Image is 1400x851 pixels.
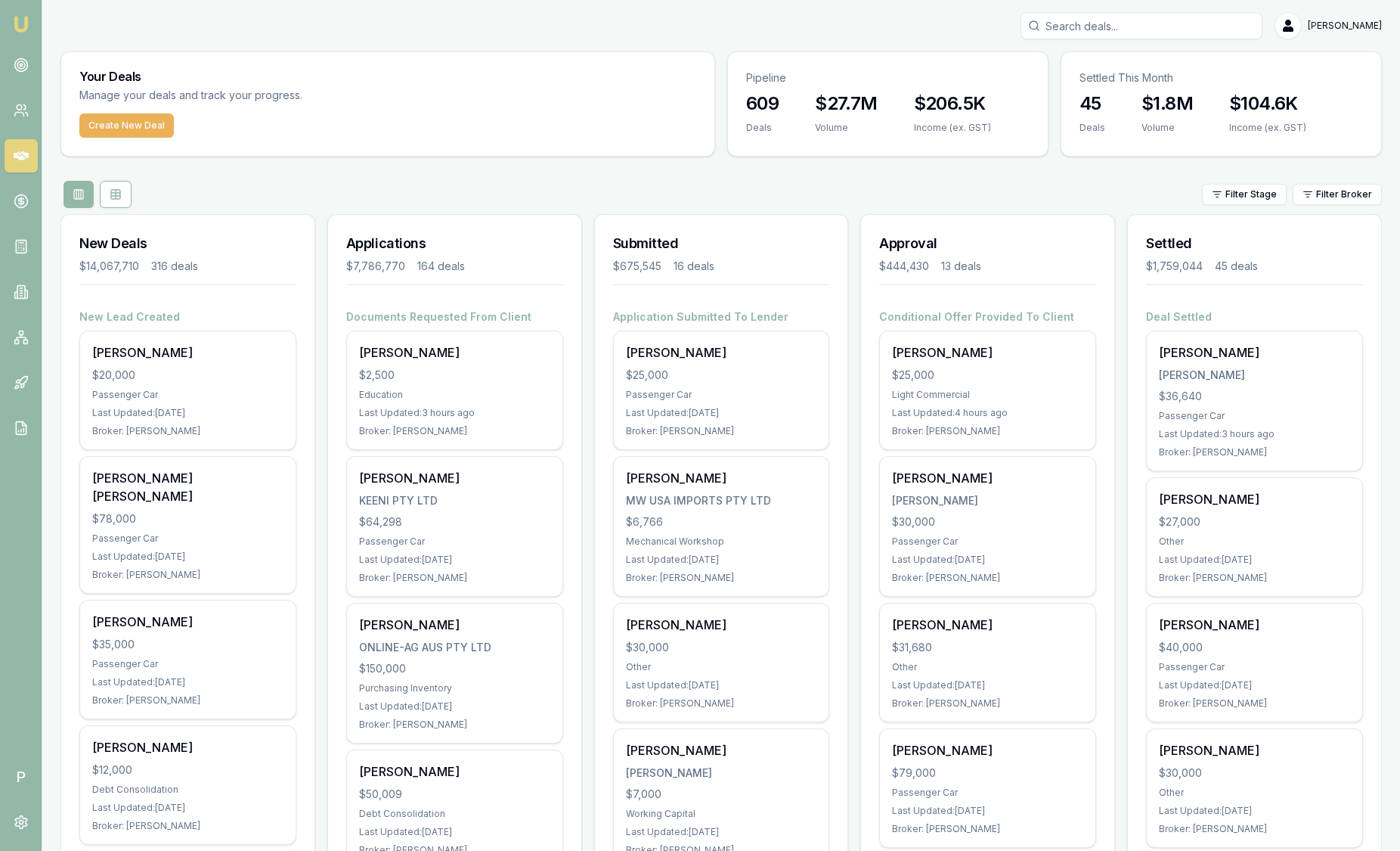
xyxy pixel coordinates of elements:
[1159,554,1350,566] div: Last Updated: [DATE]
[359,343,550,362] div: [PERSON_NAME]
[626,425,817,437] div: Broker: [PERSON_NAME]
[359,826,550,838] div: Last Updated: [DATE]
[92,820,283,832] div: Broker: [PERSON_NAME]
[626,640,817,655] div: $30,000
[359,787,550,802] div: $50,009
[914,122,991,134] div: Income (ex. GST)
[1159,679,1350,691] div: Last Updated: [DATE]
[892,640,1083,655] div: $31,680
[626,343,817,362] div: [PERSON_NAME]
[626,679,817,691] div: Last Updated: [DATE]
[892,407,1083,419] div: Last Updated: 4 hours ago
[1159,661,1350,673] div: Passenger Car
[92,469,283,505] div: [PERSON_NAME] [PERSON_NAME]
[79,87,466,104] p: Manage your deals and track your progress.
[815,92,877,116] h3: $27.7M
[417,259,465,274] div: 164 deals
[941,259,981,274] div: 13 deals
[626,697,817,710] div: Broker: [PERSON_NAME]
[914,92,991,116] h3: $206.5K
[1159,616,1350,634] div: [PERSON_NAME]
[1141,92,1193,116] h3: $1.8M
[359,661,550,676] div: $150,000
[359,719,550,731] div: Broker: [PERSON_NAME]
[892,787,1083,799] div: Passenger Car
[1225,188,1277,200] span: Filter Stage
[1159,446,1350,458] div: Broker: [PERSON_NAME]
[1229,122,1306,134] div: Income (ex. GST)
[879,259,929,274] div: $444,430
[359,536,550,548] div: Passenger Car
[79,233,296,254] h3: New Deals
[1159,805,1350,817] div: Last Updated: [DATE]
[892,554,1083,566] div: Last Updated: [DATE]
[1079,92,1105,116] h3: 45
[346,259,405,274] div: $7,786,770
[626,407,817,419] div: Last Updated: [DATE]
[92,569,283,581] div: Broker: [PERSON_NAME]
[1146,259,1203,274] div: $1,759,044
[815,122,877,134] div: Volume
[1229,92,1306,116] h3: $104.6K
[359,572,550,584] div: Broker: [PERSON_NAME]
[1159,410,1350,422] div: Passenger Car
[892,697,1083,710] div: Broker: [PERSON_NAME]
[626,572,817,584] div: Broker: [PERSON_NAME]
[892,572,1083,584] div: Broker: [PERSON_NAME]
[359,425,550,437] div: Broker: [PERSON_NAME]
[1021,12,1262,39] input: Search deals
[626,826,817,838] div: Last Updated: [DATE]
[79,259,139,274] div: $14,067,710
[626,493,817,508] div: MW USA IMPORTS PTY LTD
[626,554,817,566] div: Last Updated: [DATE]
[1159,572,1350,584] div: Broker: [PERSON_NAME]
[1079,122,1105,134] div: Deals
[892,425,1083,437] div: Broker: [PERSON_NAME]
[359,700,550,713] div: Last Updated: [DATE]
[892,493,1083,508] div: [PERSON_NAME]
[626,389,817,401] div: Passenger Car
[1159,640,1350,655] div: $40,000
[879,309,1096,325] h4: Conditional Offer Provided To Client
[1293,184,1382,205] button: Filter Broker
[79,70,696,82] h3: Your Deals
[613,309,830,325] h4: Application Submitted To Lender
[613,233,830,254] h3: Submitted
[626,808,817,820] div: Working Capital
[92,613,283,631] div: [PERSON_NAME]
[1159,697,1350,710] div: Broker: [PERSON_NAME]
[92,368,283,383] div: $20,000
[1316,188,1372,200] span: Filter Broker
[1159,490,1350,508] div: [PERSON_NAME]
[879,233,1096,254] h3: Approval
[92,676,283,688] div: Last Updated: [DATE]
[892,741,1083,759] div: [PERSON_NAME]
[359,762,550,781] div: [PERSON_NAME]
[151,259,198,274] div: 316 deals
[892,514,1083,530] div: $30,000
[1215,259,1258,274] div: 45 deals
[1159,514,1350,530] div: $27,000
[1159,823,1350,835] div: Broker: [PERSON_NAME]
[359,514,550,530] div: $64,298
[92,694,283,707] div: Broker: [PERSON_NAME]
[1159,787,1350,799] div: Other
[359,469,550,487] div: [PERSON_NAME]
[1146,233,1363,254] h3: Settled
[1159,766,1350,781] div: $30,000
[626,787,817,802] div: $7,000
[92,407,283,419] div: Last Updated: [DATE]
[892,469,1083,487] div: [PERSON_NAME]
[626,514,817,530] div: $6,766
[359,554,550,566] div: Last Updated: [DATE]
[359,407,550,419] div: Last Updated: 3 hours ago
[1159,536,1350,548] div: Other
[892,823,1083,835] div: Broker: [PERSON_NAME]
[79,113,174,138] a: Create New Deal
[359,389,550,401] div: Education
[746,122,779,134] div: Deals
[346,233,563,254] h3: Applications
[626,741,817,759] div: [PERSON_NAME]
[359,368,550,383] div: $2,500
[892,661,1083,673] div: Other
